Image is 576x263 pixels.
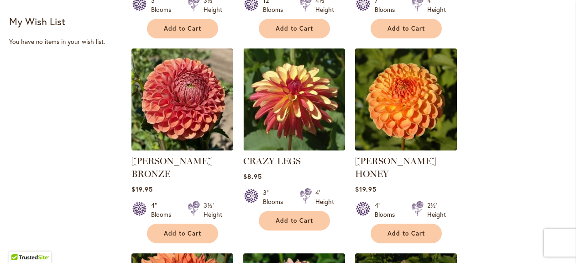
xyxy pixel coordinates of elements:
[371,224,442,243] button: Add to Cart
[243,144,345,152] a: CRAZY LEGS
[131,144,233,152] a: CORNEL BRONZE
[315,188,334,206] div: 4' Height
[204,201,222,219] div: 3½' Height
[276,217,313,225] span: Add to Cart
[355,144,457,152] a: CRICHTON HONEY
[151,201,177,219] div: 4" Blooms
[131,48,233,150] img: CORNEL BRONZE
[9,37,126,46] div: You have no items in your wish list.
[9,15,65,28] strong: My Wish List
[243,156,301,166] a: CRAZY LEGS
[164,230,201,237] span: Add to Cart
[147,19,218,38] button: Add to Cart
[259,19,330,38] button: Add to Cart
[147,224,218,243] button: Add to Cart
[243,172,262,181] span: $8.95
[259,211,330,231] button: Add to Cart
[355,185,377,193] span: $19.95
[131,156,213,179] a: [PERSON_NAME] BRONZE
[131,185,153,193] span: $19.95
[7,231,32,256] iframe: Launch Accessibility Center
[375,201,400,219] div: 4" Blooms
[352,46,459,153] img: CRICHTON HONEY
[387,230,425,237] span: Add to Cart
[427,201,446,219] div: 2½' Height
[276,25,313,32] span: Add to Cart
[371,19,442,38] button: Add to Cart
[355,156,436,179] a: [PERSON_NAME] HONEY
[387,25,425,32] span: Add to Cart
[263,188,288,206] div: 3" Blooms
[243,48,345,150] img: CRAZY LEGS
[164,25,201,32] span: Add to Cart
